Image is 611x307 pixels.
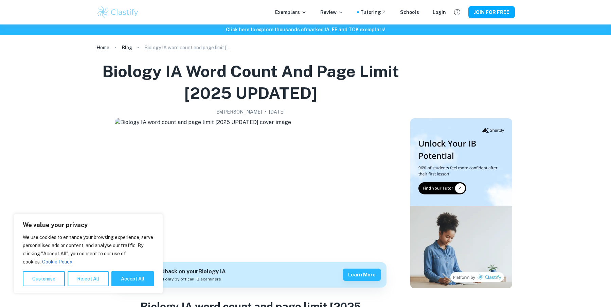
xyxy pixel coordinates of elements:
p: We value your privacy [23,221,154,229]
h6: Get feedback on your Biology IA [140,268,226,276]
button: Learn more [343,269,381,281]
h2: By [PERSON_NAME] [216,108,262,116]
a: Home [96,43,109,52]
p: • [265,108,266,116]
button: Reject All [68,271,109,286]
button: Customise [23,271,65,286]
h1: Biology IA word count and page limit [2025 UPDATED] [99,61,402,104]
p: Biology IA word count and page limit [2025 UPDATED] [144,44,233,51]
span: Marked only by official IB examiners [149,276,221,282]
div: We value your privacy [14,214,163,293]
a: Cookie Policy [42,259,72,265]
a: Tutoring [360,8,387,16]
p: We use cookies to enhance your browsing experience, serve personalised ads or content, and analys... [23,233,154,266]
img: Clastify logo [96,5,140,19]
a: Blog [122,43,132,52]
a: Schools [400,8,419,16]
p: Review [320,8,343,16]
h6: Click here to explore thousands of marked IA, EE and TOK exemplars ! [1,26,610,33]
button: Accept All [111,271,154,286]
a: Login [433,8,446,16]
p: Exemplars [275,8,307,16]
a: Get feedback on yourBiology IAMarked only by official IB examinersLearn more [115,262,387,288]
img: Thumbnail [410,118,512,288]
img: Biology IA word count and page limit [2025 UPDATED] cover image [115,118,387,254]
h2: [DATE] [269,108,285,116]
button: Help and Feedback [451,6,463,18]
button: JOIN FOR FREE [468,6,515,18]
